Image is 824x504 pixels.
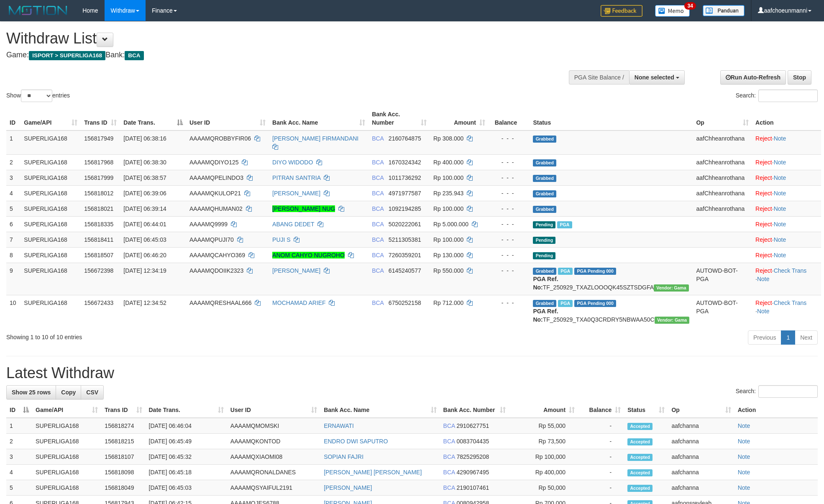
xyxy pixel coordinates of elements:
[533,159,556,166] span: Grabbed
[578,465,624,480] td: -
[84,135,113,142] span: 156817949
[123,221,166,228] span: [DATE] 06:44:01
[6,90,70,102] label: Show entries
[272,190,320,197] a: [PERSON_NAME]
[530,295,693,327] td: TF_250929_TXA0Q3CRDRY5NBWAA50C
[227,465,320,480] td: AAAAMQRONALDANES
[655,317,690,324] span: Vendor URL: https://trx31.1velocity.biz
[146,402,227,418] th: Date Trans.: activate to sort column ascending
[6,263,20,295] td: 9
[433,299,463,306] span: Rp 712.000
[81,107,120,130] th: Trans ID: activate to sort column ascending
[788,70,811,84] a: Stop
[372,252,384,258] span: BCA
[372,159,384,166] span: BCA
[389,221,421,228] span: Copy 5020222061 to clipboard
[20,263,81,295] td: SUPERLIGA168
[123,205,166,212] span: [DATE] 06:39:14
[101,402,145,418] th: Trans ID: activate to sort column ascending
[123,267,166,274] span: [DATE] 12:34:19
[693,107,752,130] th: Op: activate to sort column ascending
[389,252,421,258] span: Copy 7260359201 to clipboard
[189,205,243,212] span: AAAAMQHUMAN02
[738,438,750,445] a: Note
[123,135,166,142] span: [DATE] 06:38:16
[324,484,372,491] a: [PERSON_NAME]
[84,159,113,166] span: 156817968
[443,453,455,460] span: BCA
[574,300,616,307] span: PGA Pending
[389,205,421,212] span: Copy 1092194285 to clipboard
[635,74,674,81] span: None selected
[720,70,786,84] a: Run Auto-Refresh
[693,154,752,170] td: aafChheanrothana
[492,189,526,197] div: - - -
[757,276,770,282] a: Note
[433,159,463,166] span: Rp 400.000
[736,90,818,102] label: Search:
[20,216,81,232] td: SUPERLIGA168
[6,4,70,17] img: MOTION_logo.png
[456,438,489,445] span: Copy 0083704435 to clipboard
[20,295,81,327] td: SUPERLIGA168
[123,174,166,181] span: [DATE] 06:38:57
[272,236,291,243] a: PUJI S
[655,5,690,17] img: Button%20Memo.svg
[372,135,384,142] span: BCA
[6,216,20,232] td: 6
[84,190,113,197] span: 156818012
[752,170,821,185] td: ·
[738,453,750,460] a: Note
[684,2,696,10] span: 34
[440,402,509,418] th: Bank Acc. Number: activate to sort column ascending
[752,185,821,201] td: ·
[738,469,750,476] a: Note
[752,247,821,263] td: ·
[272,221,314,228] a: ABANG DEDET
[668,480,734,496] td: aafchanna
[6,434,32,449] td: 2
[389,190,421,197] span: Copy 4971977587 to clipboard
[84,221,113,228] span: 156818335
[430,107,489,130] th: Amount: activate to sort column ascending
[20,130,81,155] td: SUPERLIGA168
[32,402,101,418] th: Game/API: activate to sort column ascending
[774,205,786,212] a: Note
[668,434,734,449] td: aafchanna
[81,385,104,399] a: CSV
[6,480,32,496] td: 5
[6,402,32,418] th: ID: activate to sort column descending
[755,299,772,306] a: Reject
[755,159,772,166] a: Reject
[752,263,821,295] td: · ·
[101,449,145,465] td: 156818107
[533,221,555,228] span: Pending
[752,295,821,327] td: · ·
[186,107,269,130] th: User ID: activate to sort column ascending
[84,205,113,212] span: 156818021
[774,135,786,142] a: Note
[668,449,734,465] td: aafchanna
[757,308,770,315] a: Note
[456,484,489,491] span: Copy 2190107461 to clipboard
[20,232,81,247] td: SUPERLIGA168
[372,221,384,228] span: BCA
[372,190,384,197] span: BCA
[755,252,772,258] a: Reject
[627,454,653,461] span: Accepted
[372,299,384,306] span: BCA
[6,201,20,216] td: 5
[557,221,572,228] span: Marked by aafnonsreyleab
[189,174,243,181] span: AAAAMQPELINDO3
[774,267,807,274] a: Check Trans
[533,276,558,291] b: PGA Ref. No:
[101,480,145,496] td: 156818049
[668,465,734,480] td: aafchanna
[6,247,20,263] td: 8
[6,295,20,327] td: 10
[624,402,668,418] th: Status: activate to sort column ascending
[20,170,81,185] td: SUPERLIGA168
[755,190,772,197] a: Reject
[627,469,653,476] span: Accepted
[755,205,772,212] a: Reject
